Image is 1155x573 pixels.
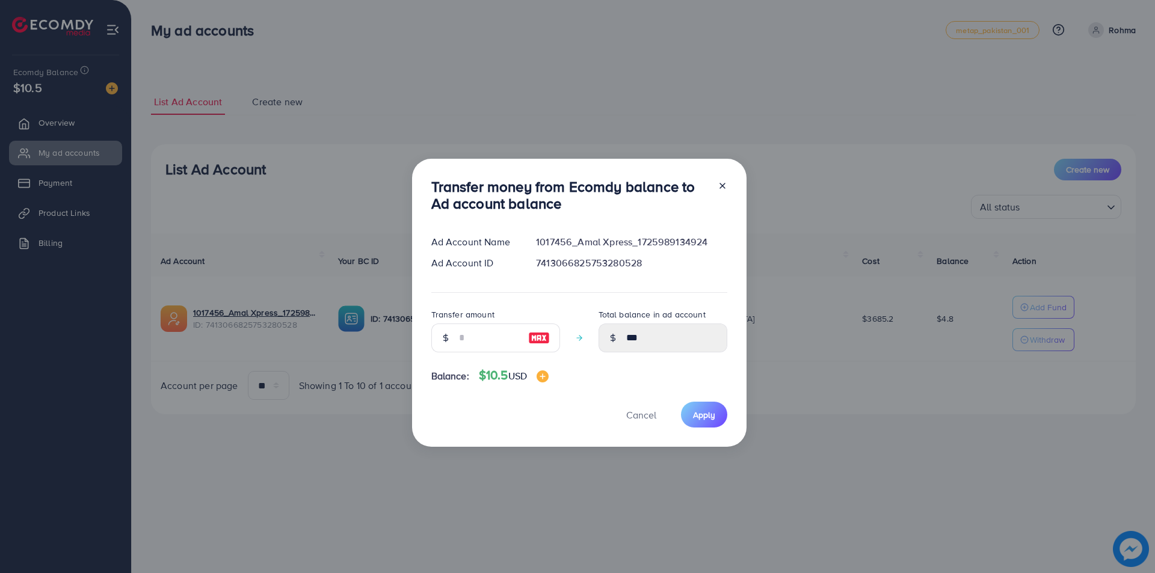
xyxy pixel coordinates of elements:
[611,402,671,427] button: Cancel
[508,369,527,382] span: USD
[431,178,708,213] h3: Transfer money from Ecomdy balance to Ad account balance
[528,331,550,345] img: image
[526,235,736,249] div: 1017456_Amal Xpress_1725989134924
[626,408,656,421] span: Cancel
[537,370,549,382] img: image
[693,409,715,421] span: Apply
[431,369,469,383] span: Balance:
[431,308,494,320] label: Transfer amount
[681,402,727,427] button: Apply
[479,368,549,383] h4: $10.5
[526,256,736,270] div: 7413066825753280528
[422,256,527,270] div: Ad Account ID
[422,235,527,249] div: Ad Account Name
[599,308,706,320] label: Total balance in ad account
